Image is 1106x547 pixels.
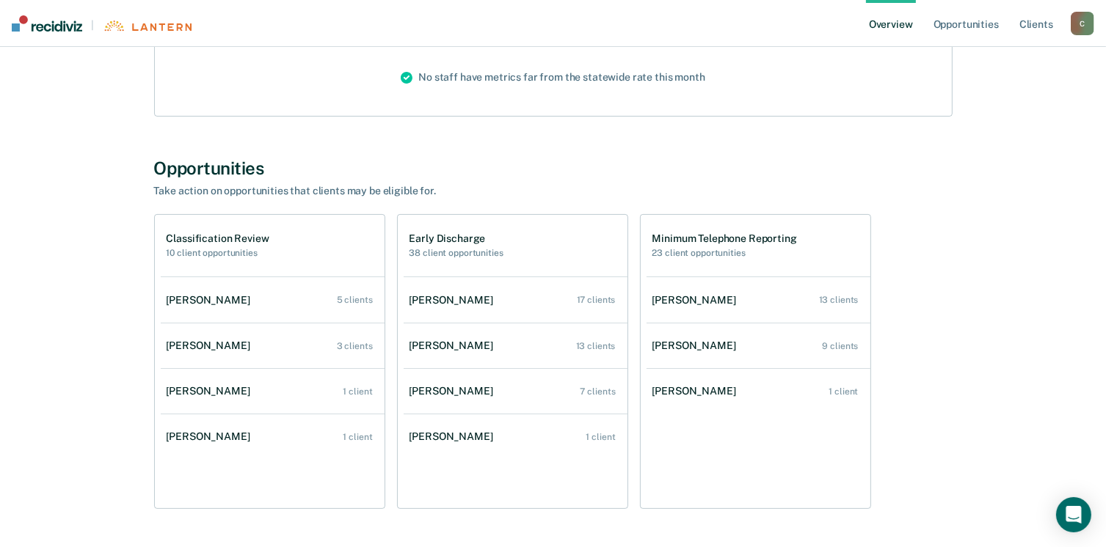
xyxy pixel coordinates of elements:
h2: 38 client opportunities [410,248,503,258]
a: [PERSON_NAME] 9 clients [647,325,870,367]
h2: 10 client opportunities [167,248,269,258]
h1: Minimum Telephone Reporting [652,232,797,245]
div: [PERSON_NAME] [410,430,499,443]
a: [PERSON_NAME] 17 clients [404,279,627,321]
div: 3 clients [337,341,373,351]
div: [PERSON_NAME] [410,294,499,306]
div: [PERSON_NAME] [652,385,742,397]
div: [PERSON_NAME] [410,385,499,397]
div: [PERSON_NAME] [167,339,256,352]
div: [PERSON_NAME] [167,430,256,443]
a: [PERSON_NAME] 13 clients [647,279,870,321]
a: [PERSON_NAME] 1 client [161,370,385,412]
a: [PERSON_NAME] 5 clients [161,279,385,321]
div: Open Intercom Messenger [1056,497,1091,532]
div: 9 clients [823,341,859,351]
div: 13 clients [576,341,616,351]
div: [PERSON_NAME] [167,294,256,306]
h2: 23 client opportunities [652,248,797,258]
img: Recidiviz [12,15,82,32]
div: Opportunities [154,158,953,179]
div: 7 clients [581,386,616,397]
a: [PERSON_NAME] 1 client [404,416,627,458]
div: Take action on opportunities that clients may be eligible for. [154,185,668,197]
div: [PERSON_NAME] [652,339,742,352]
div: 1 client [586,432,615,442]
div: 13 clients [819,295,859,305]
img: Lantern [103,21,192,32]
button: C [1071,12,1094,35]
div: [PERSON_NAME] [652,294,742,306]
div: 1 client [343,432,372,442]
div: 17 clients [577,295,616,305]
div: 5 clients [337,295,373,305]
a: [PERSON_NAME] 3 clients [161,325,385,367]
a: [PERSON_NAME] 13 clients [404,325,627,367]
div: 1 client [829,386,858,397]
h1: Early Discharge [410,232,503,245]
span: | [82,19,103,32]
div: [PERSON_NAME] [410,339,499,352]
a: [PERSON_NAME] 1 client [647,370,870,412]
div: 1 client [343,386,372,397]
a: [PERSON_NAME] 1 client [161,416,385,458]
a: | [12,15,192,32]
a: [PERSON_NAME] 7 clients [404,370,627,412]
h1: Classification Review [167,232,269,245]
div: [PERSON_NAME] [167,385,256,397]
div: No staff have metrics far from the statewide rate this month [389,40,717,116]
